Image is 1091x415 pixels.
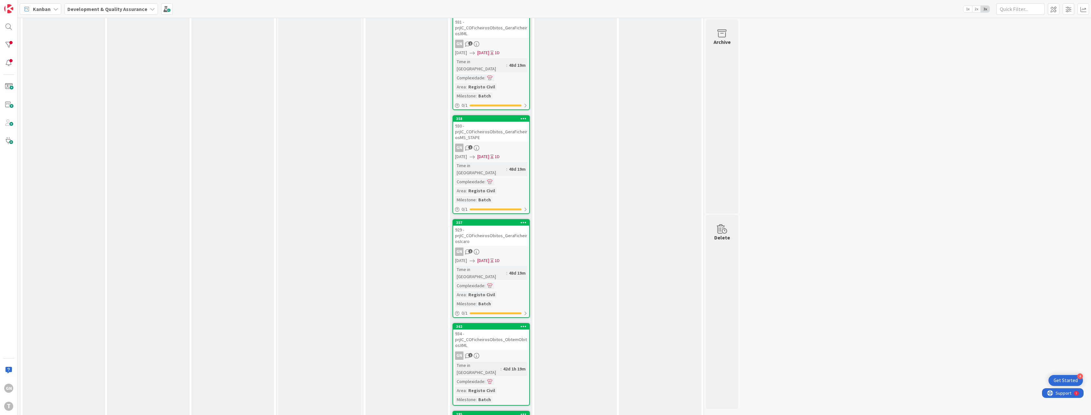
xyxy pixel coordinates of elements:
[466,387,467,394] span: :
[477,396,492,403] div: Batch
[462,102,468,109] span: 0 / 1
[453,116,529,142] div: 358930 - prjIC_COFicheirosObitos_GeraFicheirosMS_STAPE
[996,3,1045,15] input: Quick Filter...
[453,323,530,406] a: 362934 - prjIC_COFicheirosObitos_ObtemObitosXMLGNTime in [GEOGRAPHIC_DATA]:42d 1h 19mComplexidade...
[466,187,467,194] span: :
[455,144,463,152] div: GN
[714,234,730,241] div: Delete
[453,219,530,318] a: 357929 - prjIC_COFicheirosObitos_GeraFicheirosIcaroGN[DATE][DATE]1DTime in [GEOGRAPHIC_DATA]:48d ...
[453,220,529,246] div: 357929 - prjIC_COFicheirosObitos_GeraFicheirosIcaro
[462,310,468,317] span: 0 / 1
[477,196,492,203] div: Batch
[507,166,527,173] div: 48d 19m
[4,402,13,411] div: T
[495,49,500,56] div: 1D
[34,3,35,8] div: 3
[453,324,529,329] div: 362
[453,329,529,349] div: 934 - prjIC_COFicheirosObitos_ObtemObitosXML
[972,6,981,12] span: 2x
[455,83,466,90] div: Area
[455,58,506,72] div: Time in [GEOGRAPHIC_DATA]
[501,365,502,372] span: :
[456,324,529,329] div: 362
[453,324,529,349] div: 362934 - prjIC_COFicheirosObitos_ObtemObitosXML
[455,396,476,403] div: Milestone
[455,49,467,56] span: [DATE]
[468,249,472,253] span: 1
[33,5,51,13] span: Kanban
[484,178,485,185] span: :
[484,282,485,289] span: :
[453,309,529,317] div: 0/1
[476,196,477,203] span: :
[462,206,468,213] span: 0 / 1
[495,153,500,160] div: 1D
[453,12,529,38] div: 931 - prjIC_COFicheirosObitos_GeraFicheirosXML
[453,144,529,152] div: GN
[455,362,501,376] div: Time in [GEOGRAPHIC_DATA]
[963,6,972,12] span: 1x
[467,387,497,394] div: Registo Civil
[467,83,497,90] div: Registo Civil
[477,92,492,99] div: Batch
[455,351,463,360] div: GN
[484,378,485,385] span: :
[507,269,527,277] div: 48d 19m
[468,145,472,149] span: 1
[453,205,529,213] div: 0/1
[455,187,466,194] div: Area
[477,153,489,160] span: [DATE]
[466,291,467,298] span: :
[453,40,529,48] div: GN
[4,4,13,13] img: Visit kanbanzone.com
[455,248,463,256] div: GN
[453,101,529,109] div: 0/1
[453,122,529,142] div: 930 - prjIC_COFicheirosObitos_GeraFicheirosMS_STAPE
[456,116,529,121] div: 358
[502,365,527,372] div: 42d 1h 19m
[453,226,529,246] div: 929 - prjIC_COFicheirosObitos_GeraFicheirosIcaro
[1054,377,1078,384] div: Get Started
[981,6,989,12] span: 3x
[477,49,489,56] span: [DATE]
[453,248,529,256] div: GN
[455,40,463,48] div: GN
[453,220,529,226] div: 357
[477,300,492,307] div: Batch
[455,196,476,203] div: Milestone
[4,384,13,393] div: GN
[455,282,484,289] div: Complexidade
[1048,375,1083,386] div: Open Get Started checklist, remaining modules: 4
[455,257,467,264] span: [DATE]
[477,257,489,264] span: [DATE]
[455,291,466,298] div: Area
[495,257,500,264] div: 1D
[455,387,466,394] div: Area
[453,351,529,360] div: GN
[1077,373,1083,379] div: 4
[453,115,530,214] a: 358930 - prjIC_COFicheirosObitos_GeraFicheirosMS_STAPEGN[DATE][DATE]1DTime in [GEOGRAPHIC_DATA]:4...
[455,266,506,280] div: Time in [GEOGRAPHIC_DATA]
[467,291,497,298] div: Registo Civil
[14,1,29,9] span: Support
[507,62,527,69] div: 48d 19m
[455,178,484,185] div: Complexidade
[67,6,147,12] b: Development & Quality Assurance
[468,41,472,46] span: 1
[455,153,467,160] span: [DATE]
[467,187,497,194] div: Registo Civil
[455,92,476,99] div: Milestone
[468,353,472,357] span: 1
[466,83,467,90] span: :
[455,74,484,81] div: Complexidade
[484,74,485,81] span: :
[476,92,477,99] span: :
[455,300,476,307] div: Milestone
[453,11,530,110] a: 931 - prjIC_COFicheirosObitos_GeraFicheirosXMLGN[DATE][DATE]1DTime in [GEOGRAPHIC_DATA]:48d 19mCo...
[455,162,506,176] div: Time in [GEOGRAPHIC_DATA]
[714,38,731,46] div: Archive
[476,300,477,307] span: :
